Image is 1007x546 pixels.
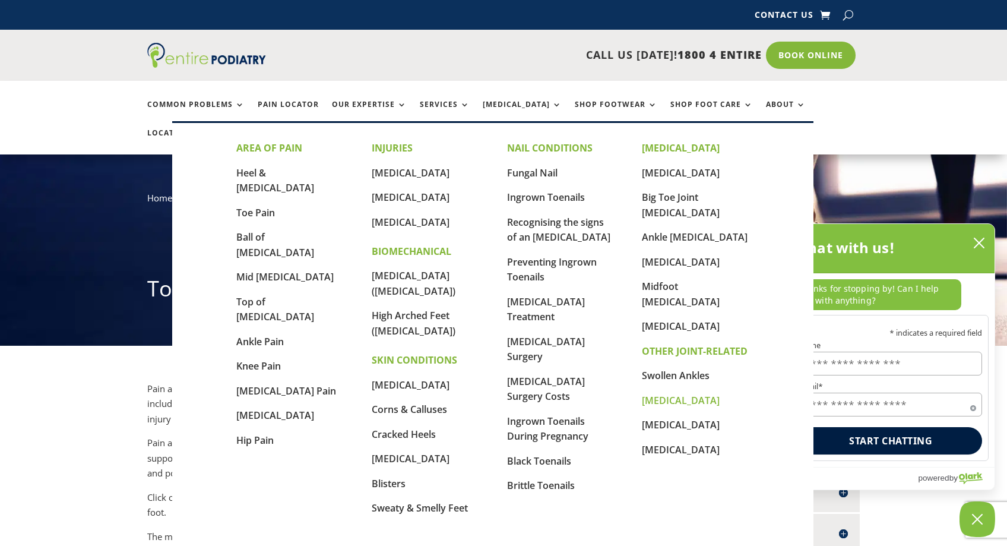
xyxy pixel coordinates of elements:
span: Required field [970,403,976,409]
strong: [MEDICAL_DATA] [642,141,720,154]
a: Top of [MEDICAL_DATA] [236,295,314,324]
a: [MEDICAL_DATA] [642,166,720,179]
p: * indicates a required field [799,329,982,337]
a: [MEDICAL_DATA] [642,394,720,407]
a: [MEDICAL_DATA] Treatment [507,295,585,324]
a: Our Expertise [332,100,407,126]
a: Fungal Nail [507,166,558,179]
a: Services [420,100,470,126]
a: Ingrown Toenails [507,191,585,204]
input: Email [799,393,982,416]
img: logo (1) [147,43,266,68]
button: Start chatting [799,427,982,455]
a: [MEDICAL_DATA] [372,452,449,465]
a: [MEDICAL_DATA] Surgery [507,335,585,364]
a: [MEDICAL_DATA] [372,378,449,392]
a: [MEDICAL_DATA] [372,216,449,229]
p: Click on the link below for more information about some of the more common causes of pain on the ... [147,490,609,529]
a: Midfoot [MEDICAL_DATA] [642,280,720,308]
a: Ball of [MEDICAL_DATA] [236,231,314,259]
a: Ingrown Toenails During Pregnancy [507,415,588,443]
strong: SKIN CONDITIONS [372,354,457,367]
a: [MEDICAL_DATA] [236,409,314,422]
a: Shop Foot Care [670,100,753,126]
a: [MEDICAL_DATA] [642,255,720,269]
a: About [766,100,806,126]
a: Black Toenails [507,455,571,468]
a: Corns & Calluses [372,403,447,416]
a: Toe Pain [236,206,275,219]
a: Common Problems [147,100,245,126]
a: Sweaty & Smelly Feet [372,501,468,515]
a: [MEDICAL_DATA] [372,166,449,179]
a: Preventing Ingrown Toenails [507,255,597,284]
a: [MEDICAL_DATA] [483,100,562,126]
a: Cracked Heels [372,428,436,441]
strong: INJURIES [372,141,413,154]
a: Home [147,192,172,204]
div: olark chatbox [786,223,995,490]
nav: breadcrumb [147,190,860,214]
span: powered [918,471,949,485]
a: [MEDICAL_DATA] ([MEDICAL_DATA]) [372,269,455,298]
a: Brittle Toenails [507,479,575,492]
a: Pain Locator [258,100,319,126]
a: Shop Footwear [575,100,657,126]
label: Email* [799,383,982,391]
a: Book Online [766,42,856,69]
button: close chatbox [970,234,989,252]
a: Locations [147,129,207,154]
h1: Top Of [MEDICAL_DATA] [147,274,860,310]
a: Contact Us [755,11,813,24]
a: Mid [MEDICAL_DATA] [236,270,334,283]
a: Big Toe Joint [MEDICAL_DATA] [642,191,720,219]
p: CALL US [DATE]! [312,48,762,63]
a: High Arched Feet ([MEDICAL_DATA]) [372,309,455,337]
a: Ankle [MEDICAL_DATA] [642,231,748,244]
a: Hip Pain [236,434,274,447]
strong: OTHER JOINT-RELATED [642,345,748,358]
a: Entire Podiatry [147,58,266,70]
p: Thanks for stopping by! Can I help you with anything? [793,279,961,310]
p: Pain across the top of the foot is a common complaint that we treat. There is quite a lot of anat... [147,381,609,436]
input: Name [799,352,982,375]
a: [MEDICAL_DATA] [642,320,720,333]
label: Name [799,342,982,349]
a: Powered by Olark [918,468,995,490]
a: [MEDICAL_DATA] Surgery Costs [507,375,585,403]
h2: Chat with us! [799,236,895,260]
a: Heel & [MEDICAL_DATA] [236,166,314,195]
a: Ankle Pain [236,335,284,348]
a: Swollen Ankles [642,369,710,382]
div: chat [787,273,995,315]
a: Blisters [372,477,406,490]
span: 1800 4 ENTIRE [677,48,762,62]
strong: BIOMECHANICAL [372,245,451,258]
strong: NAIL CONDITIONS [507,141,593,154]
a: Recognising the signs of an [MEDICAL_DATA] [507,216,610,244]
a: [MEDICAL_DATA] [372,191,449,204]
p: Pain across the top of the foot can also be due to improper shoes. For example shoes that don’t p... [147,435,609,490]
a: [MEDICAL_DATA] [642,418,720,431]
span: by [949,471,958,485]
a: [MEDICAL_DATA] [642,443,720,456]
button: Close Chatbox [959,501,995,537]
a: Knee Pain [236,359,281,373]
strong: AREA OF PAIN [236,141,302,154]
a: [MEDICAL_DATA] Pain [236,384,336,397]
